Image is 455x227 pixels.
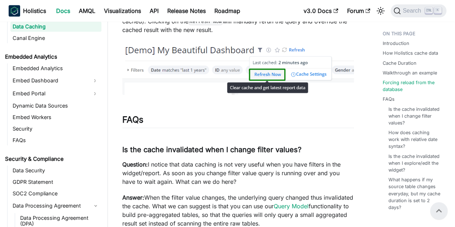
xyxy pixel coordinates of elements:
strong: Question: [122,161,148,168]
img: Holistics [9,5,20,17]
a: Embedded Analytics [3,52,101,62]
a: Canal Engine [10,33,101,43]
a: Cache Duration [383,60,417,67]
a: Embed Workers [10,112,101,122]
span: Search [401,8,426,14]
a: How does caching work with relative date syntax? [388,129,441,150]
a: Is the cache invalidated when I change filter values? [388,106,441,127]
button: Expand sidebar category 'Embed Dashboard' [88,75,101,86]
a: Security & Compliance [3,154,101,164]
h2: FAQs [122,114,354,128]
a: Release Notes [163,5,210,17]
a: Roadmap [210,5,245,17]
button: Expand sidebar category 'Embed Portal' [88,88,101,99]
a: v3.0 Docs [299,5,342,17]
img: Refresh Cache [122,41,354,95]
a: Dynamic Data Sources [10,101,101,111]
button: Search (Ctrl+K) [391,4,446,17]
b: Holistics [23,6,46,15]
button: Switch between dark and light mode (currently light mode) [375,5,386,17]
a: API [145,5,163,17]
a: Is the cache invalidated when I explore/edit the widget? [388,153,441,174]
a: GDPR Statement [10,177,101,187]
h3: Is the cache invalidated when I change filter values? [122,145,354,154]
a: Forcing reload from the database [383,79,443,93]
a: Data Processing Agreement [10,200,101,212]
a: Embed Dashboard [10,75,88,86]
a: Visualizations [100,5,145,17]
a: HolisticsHolistics [9,5,46,17]
a: AMQL [74,5,100,17]
a: Embed Portal [10,88,88,99]
a: SOC2 Compliance [10,189,101,199]
a: Walkthrough an example [383,69,437,76]
a: Data Caching [10,22,101,32]
p: I notice that data caching is not very useful when you have filters in the widget/report. As soon... [122,160,354,186]
a: Data Security [10,165,101,176]
a: How Holistics cache data [383,50,438,56]
a: Forum [342,5,374,17]
a: Query Model [274,203,309,210]
a: Docs [52,5,74,17]
a: FAQs [383,96,395,103]
code: Refresh Now [188,18,223,25]
a: Introduction [383,40,409,47]
a: What happens if my source table changes everyday, but my cache duration is set to 2 days? [388,176,441,211]
a: Security [10,124,101,134]
a: Embedded Analytics [10,63,101,73]
button: Scroll back to top [430,202,447,219]
strong: Answer: [122,194,144,201]
a: FAQs [10,135,101,145]
kbd: K [434,7,441,14]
